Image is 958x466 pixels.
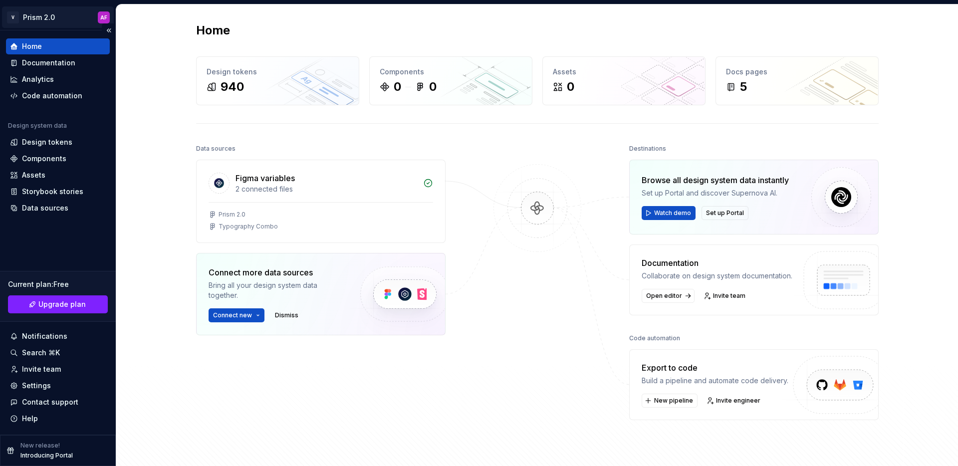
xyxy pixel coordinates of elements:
div: Components [22,154,66,164]
a: Assets [6,167,110,183]
div: Figma variables [236,172,295,184]
button: Watch demo [642,206,696,220]
div: Docs pages [726,67,868,77]
a: Data sources [6,200,110,216]
a: Invite team [701,289,750,303]
a: Documentation [6,55,110,71]
button: Dismiss [270,308,303,322]
a: Storybook stories [6,184,110,200]
button: VPrism 2.0AF [2,6,114,28]
div: Help [22,414,38,424]
a: Design tokens940 [196,56,359,105]
a: Assets0 [542,56,706,105]
div: Typography Combo [219,223,278,231]
div: Destinations [629,142,666,156]
a: Components00 [369,56,532,105]
div: Design tokens [22,137,72,147]
div: Settings [22,381,51,391]
span: Invite engineer [716,397,760,405]
div: Set up Portal and discover Supernova AI. [642,188,789,198]
div: 0 [394,79,401,95]
div: Build a pipeline and automate code delivery. [642,376,788,386]
p: New release! [20,442,60,450]
div: Prism 2.0 [23,12,55,22]
button: Contact support [6,394,110,410]
div: Assets [553,67,695,77]
span: New pipeline [654,397,693,405]
button: Collapse sidebar [102,23,116,37]
span: Invite team [713,292,745,300]
a: Invite team [6,361,110,377]
a: Home [6,38,110,54]
a: Docs pages5 [716,56,879,105]
a: Open editor [642,289,695,303]
div: AF [100,13,107,21]
div: Components [380,67,522,77]
a: Components [6,151,110,167]
div: Data sources [22,203,68,213]
div: Prism 2.0 [219,211,245,219]
div: Collaborate on design system documentation. [642,271,792,281]
button: Set up Portal [702,206,748,220]
div: Code automation [629,331,680,345]
a: Analytics [6,71,110,87]
p: Introducing Portal [20,452,73,460]
div: Bring all your design system data together. [209,280,343,300]
div: Design tokens [207,67,349,77]
div: Search ⌘K [22,348,60,358]
div: 5 [740,79,747,95]
span: Open editor [646,292,682,300]
div: V [7,11,19,23]
button: New pipeline [642,394,698,408]
div: Assets [22,170,45,180]
div: Documentation [642,257,792,269]
span: Upgrade plan [38,299,86,309]
div: Design system data [8,122,67,130]
div: Current plan : Free [8,279,108,289]
button: Upgrade plan [8,295,108,313]
div: Documentation [22,58,75,68]
div: Code automation [22,91,82,101]
div: Export to code [642,362,788,374]
button: Connect new [209,308,264,322]
div: Home [22,41,42,51]
span: Watch demo [654,209,691,217]
div: Invite team [22,364,61,374]
div: Storybook stories [22,187,83,197]
div: Notifications [22,331,67,341]
button: Notifications [6,328,110,344]
div: 0 [429,79,437,95]
button: Search ⌘K [6,345,110,361]
div: Analytics [22,74,54,84]
span: Set up Portal [706,209,744,217]
div: Connect more data sources [209,266,343,278]
div: Contact support [22,397,78,407]
div: 2 connected files [236,184,417,194]
a: Code automation [6,88,110,104]
a: Invite engineer [704,394,765,408]
span: Dismiss [275,311,298,319]
div: Browse all design system data instantly [642,174,789,186]
div: 0 [567,79,574,95]
div: 940 [221,79,244,95]
h2: Home [196,22,230,38]
a: Figma variables2 connected filesPrism 2.0Typography Combo [196,160,446,243]
button: Help [6,411,110,427]
a: Design tokens [6,134,110,150]
div: Data sources [196,142,236,156]
span: Connect new [213,311,252,319]
a: Settings [6,378,110,394]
